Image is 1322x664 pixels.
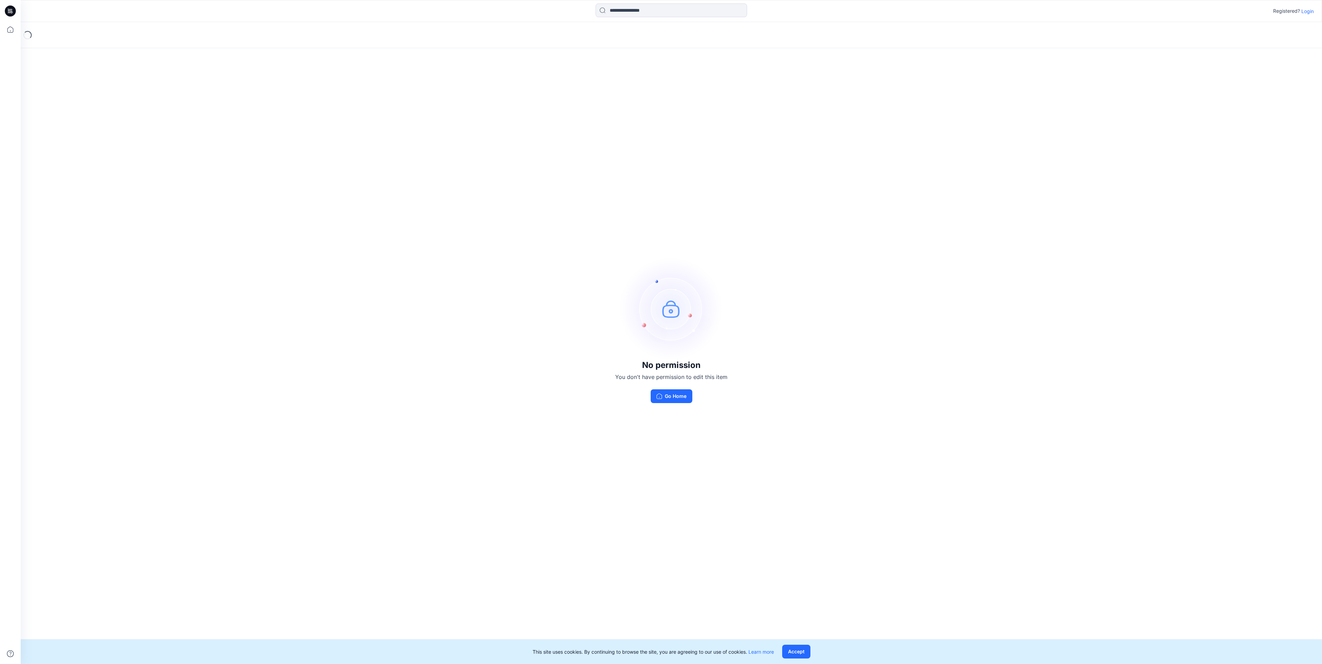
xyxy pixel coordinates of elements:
[620,257,723,360] img: no-perm.svg
[782,645,810,658] button: Accept
[533,648,774,655] p: This site uses cookies. By continuing to browse the site, you are agreeing to our use of cookies.
[1273,7,1300,15] p: Registered?
[1301,8,1314,15] p: Login
[615,373,727,381] p: You don't have permission to edit this item
[651,389,692,403] button: Go Home
[615,360,727,370] h3: No permission
[748,649,774,655] a: Learn more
